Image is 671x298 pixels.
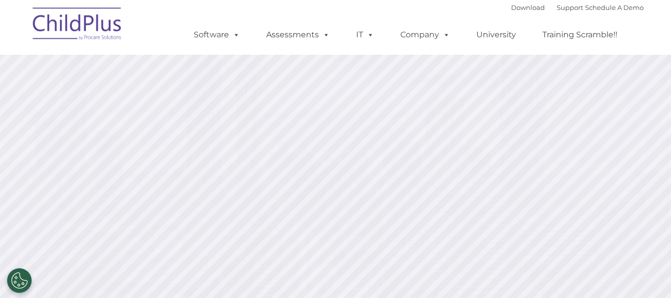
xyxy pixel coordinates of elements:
a: Assessments [256,25,340,45]
font: | [511,3,644,11]
a: Learn More [456,186,567,215]
button: Cookies Settings [7,268,32,293]
a: University [466,25,526,45]
img: ChildPlus by Procare Solutions [28,0,127,50]
a: IT [346,25,384,45]
a: Schedule A Demo [585,3,644,11]
a: Training Scramble!! [532,25,627,45]
a: Company [390,25,460,45]
a: Support [557,3,583,11]
a: Download [511,3,545,11]
a: Software [184,25,250,45]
